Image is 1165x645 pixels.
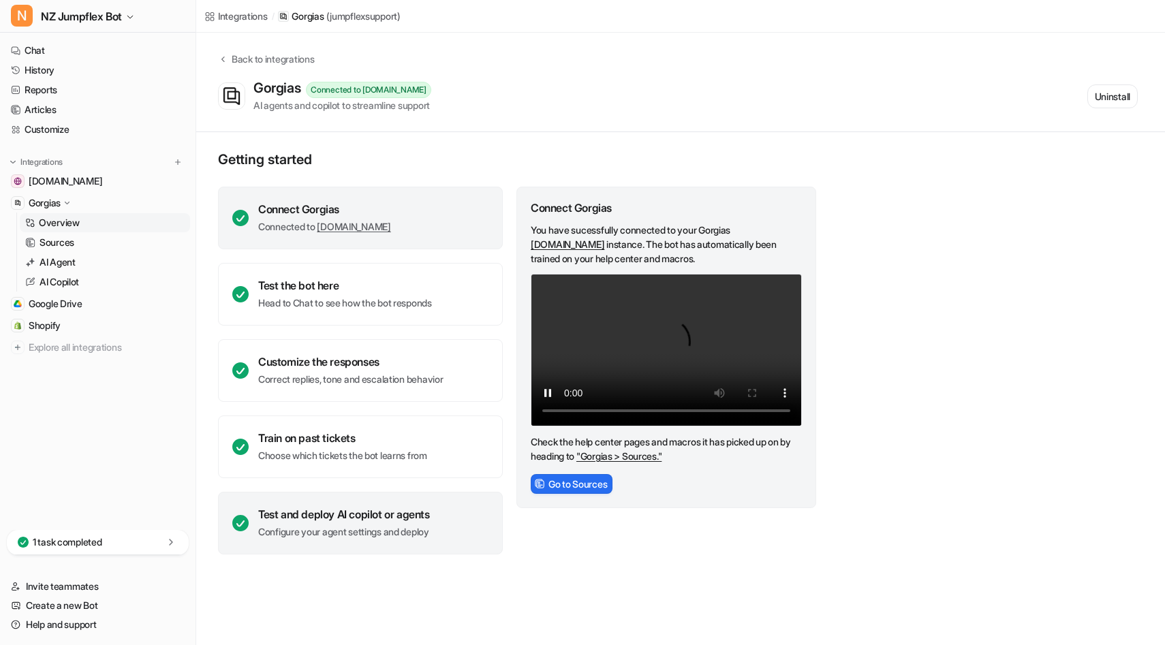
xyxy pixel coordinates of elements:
img: explore all integrations [11,341,25,354]
img: www.jumpflex.co.nz [14,177,22,185]
a: AI Copilot [20,272,190,292]
img: sourcesIcon [535,479,544,488]
div: Connected to [DOMAIN_NAME] [306,82,431,98]
img: Shopify [14,321,22,330]
p: AI Copilot [40,275,79,289]
p: Integrations [20,157,63,168]
p: Head to Chat to see how the bot responds [258,296,432,310]
div: Connect Gorgias [258,202,391,216]
span: NZ Jumpflex Bot [41,7,122,26]
span: N [11,5,33,27]
p: 1 task completed [33,535,102,549]
a: www.jumpflex.co.nz[DOMAIN_NAME] [5,172,190,191]
div: Back to integrations [228,52,314,66]
p: Configure your agent settings and deploy [258,525,430,539]
span: Shopify [29,319,61,332]
span: / [272,10,275,22]
p: You have sucessfully connected to your Gorgias instance. The bot has automatically been trained o... [531,223,802,266]
div: AI agents and copilot to streamline support [253,98,431,112]
a: Overview [20,213,190,232]
a: Sources [20,233,190,252]
span: [DOMAIN_NAME] [29,174,102,188]
img: Gorgias icon [219,83,245,109]
a: Help and support [5,615,190,634]
button: Go to Sources [531,474,612,494]
a: History [5,61,190,80]
a: Google DriveGoogle Drive [5,294,190,313]
p: Gorgias [29,196,61,210]
p: Correct replies, tone and escalation behavior [258,373,443,386]
p: ( jumpflexsupport ) [326,10,400,23]
a: Chat [5,41,190,60]
div: Test the bot here [258,279,432,292]
a: Invite teammates [5,577,190,596]
button: Uninstall [1087,84,1138,108]
span: Explore all integrations [29,336,185,358]
img: Gorgias [14,199,22,207]
div: Customize the responses [258,355,443,368]
p: Getting started [218,151,818,168]
div: Gorgias [253,80,306,96]
video: Your browser does not support the video tag. [531,274,802,426]
span: Google Drive [29,297,82,311]
a: Create a new Bot [5,596,190,615]
a: Customize [5,120,190,139]
a: [DOMAIN_NAME] [317,221,390,232]
a: Integrations [204,9,268,23]
img: Google Drive [14,300,22,308]
p: Check the help center pages and macros it has picked up on by heading to [531,435,802,463]
a: ShopifyShopify [5,316,190,335]
img: expand menu [8,157,18,167]
div: Test and deploy AI copilot or agents [258,507,430,521]
a: Explore all integrations [5,338,190,357]
a: AI Agent [20,253,190,272]
p: AI Agent [40,255,76,269]
p: Sources [40,236,74,249]
button: Back to integrations [218,52,314,80]
p: Gorgias [292,10,324,23]
a: Articles [5,100,190,119]
img: menu_add.svg [173,157,183,167]
a: Reports [5,80,190,99]
div: Integrations [218,9,268,23]
a: Gorgias(jumpflexsupport) [278,10,400,23]
p: Overview [39,216,80,230]
a: [DOMAIN_NAME] [531,238,604,250]
p: Connected to [258,220,391,234]
div: Connect Gorgias [531,201,802,215]
a: "Gorgias > Sources." [576,450,662,462]
p: Choose which tickets the bot learns from [258,449,427,462]
button: Integrations [5,155,67,169]
div: Train on past tickets [258,431,427,445]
